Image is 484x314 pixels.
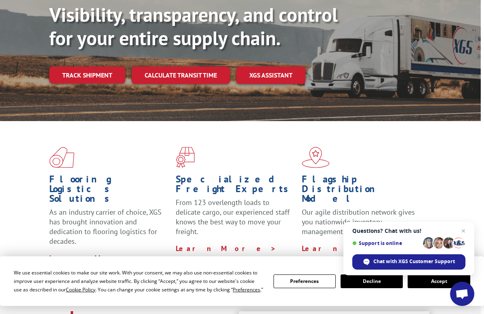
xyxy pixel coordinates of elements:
[302,207,415,236] span: Our agile distribution network gives you nationwide inventory management on demand.
[302,174,422,207] h1: Flagship Distribution Model
[49,67,125,84] a: Track shipment
[302,147,330,168] img: xgs-icon-flagship-distribution-model-red
[49,147,74,168] img: xgs-icon-total-supply-chain-intelligence-red
[49,174,170,207] h1: Flooring Logistics Solutions
[274,274,336,288] button: Preferences
[49,2,338,50] b: Visibility, transparency, and control for your entire supply chain.
[176,198,296,243] p: From 123 overlength loads to delicate cargo, our experienced staff knows the best way to move you...
[459,226,468,236] span: Close chat
[132,67,230,84] a: Calculate transit time
[49,253,150,263] a: Learn More >
[176,174,296,198] h1: Specialized Freight Experts
[14,268,263,294] div: We use essential cookies to make our site work. With your consent, we may also use non-essential ...
[66,286,95,293] span: Cookie Policy
[352,254,465,270] div: Chat with XGS Customer Support
[302,244,402,253] a: Learn More >
[352,240,420,246] span: Support is online
[176,147,195,168] img: xgs-icon-focused-on-flooring-red
[49,207,162,245] span: As an industry carrier of choice, XGS has brought innovation and dedication to flooring logistics...
[176,244,276,253] a: Learn More >
[341,274,403,288] button: Decline
[408,274,470,288] button: Accept
[236,67,305,84] a: XGS ASSISTANT
[373,258,455,265] span: Chat with XGS Customer Support
[233,286,260,293] span: Preferences
[352,228,465,234] span: Questions? Chat with us!
[450,282,474,306] div: Open chat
